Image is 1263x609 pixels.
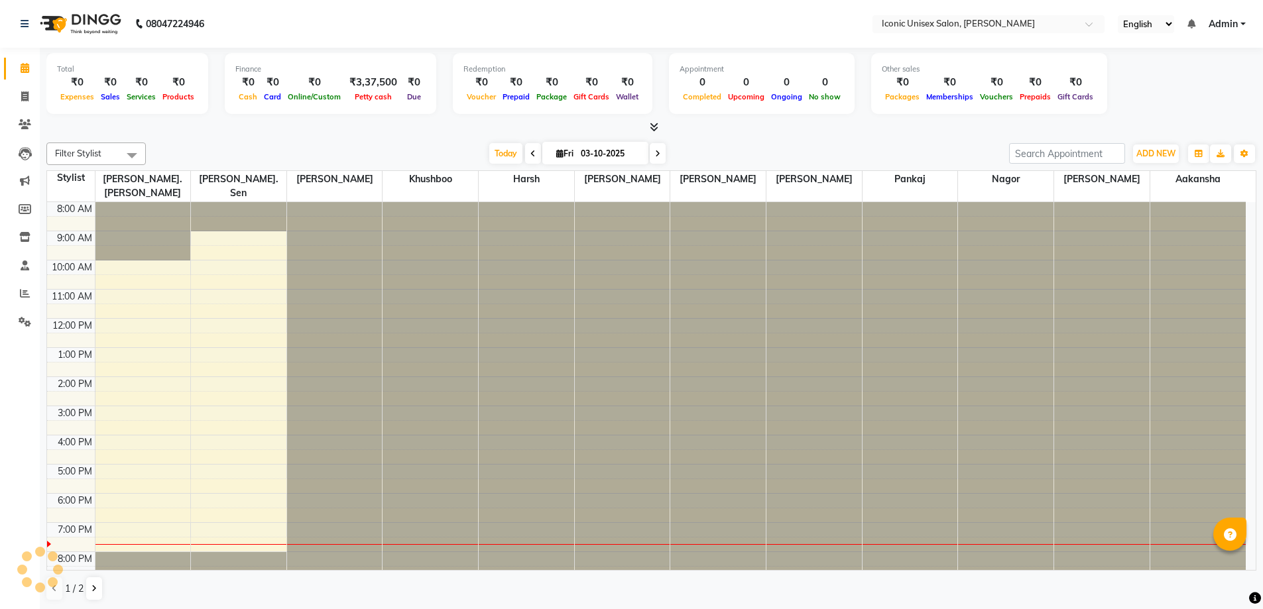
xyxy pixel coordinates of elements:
span: Vouchers [977,92,1016,101]
span: ADD NEW [1136,148,1175,158]
div: 7:00 PM [55,523,95,537]
span: No show [806,92,844,101]
input: Search Appointment [1009,143,1125,164]
div: 0 [806,75,844,90]
div: ₹0 [97,75,123,90]
span: Khushboo [383,171,478,188]
div: 11:00 AM [49,290,95,304]
span: Wallet [613,92,642,101]
div: 5:00 PM [55,465,95,478]
div: 8:00 PM [55,552,95,566]
div: ₹0 [57,75,97,90]
span: [PERSON_NAME]. [PERSON_NAME] [95,171,191,201]
span: Sales [97,92,123,101]
span: Due [404,92,424,101]
div: ₹0 [499,75,533,90]
span: Packages [882,92,923,101]
span: Prepaid [499,92,533,101]
span: [PERSON_NAME] [766,171,862,188]
span: Online/Custom [284,92,344,101]
span: [PERSON_NAME] [670,171,766,188]
div: 4:00 PM [55,435,95,449]
div: Finance [235,64,426,75]
div: 0 [725,75,768,90]
input: 2025-10-03 [577,144,643,164]
div: ₹0 [533,75,570,90]
div: ₹0 [923,75,977,90]
div: ₹0 [159,75,198,90]
span: Admin [1209,17,1238,31]
div: ₹0 [123,75,159,90]
div: ₹0 [613,75,642,90]
div: 0 [768,75,806,90]
div: ₹3,37,500 [344,75,402,90]
span: Products [159,92,198,101]
span: Prepaids [1016,92,1054,101]
div: Stylist [47,171,95,185]
span: Memberships [923,92,977,101]
div: Redemption [463,64,642,75]
div: ₹0 [882,75,923,90]
span: Expenses [57,92,97,101]
span: Upcoming [725,92,768,101]
div: ₹0 [570,75,613,90]
div: 1:00 PM [55,348,95,362]
span: [PERSON_NAME] [287,171,383,188]
div: 12:00 PM [50,319,95,333]
div: ₹0 [402,75,426,90]
span: Filter Stylist [55,148,101,158]
span: Package [533,92,570,101]
span: Ongoing [768,92,806,101]
span: [PERSON_NAME] [1054,171,1150,188]
div: Appointment [680,64,844,75]
span: Aakansha [1150,171,1246,188]
img: logo [34,5,125,42]
div: ₹0 [1054,75,1097,90]
div: ₹0 [235,75,261,90]
div: 3:00 PM [55,406,95,420]
div: Total [57,64,198,75]
div: ₹0 [463,75,499,90]
div: 9:00 AM [54,231,95,245]
span: Harsh [479,171,574,188]
span: Nagor [958,171,1053,188]
div: 8:00 AM [54,202,95,216]
div: 0 [680,75,725,90]
div: 6:00 PM [55,494,95,508]
span: Pankaj [863,171,958,188]
div: ₹0 [977,75,1016,90]
span: Card [261,92,284,101]
span: Petty cash [351,92,395,101]
span: Services [123,92,159,101]
div: ₹0 [261,75,284,90]
span: [PERSON_NAME] [575,171,670,188]
div: ₹0 [284,75,344,90]
span: Voucher [463,92,499,101]
button: ADD NEW [1133,144,1179,163]
div: Other sales [882,64,1097,75]
span: Gift Cards [1054,92,1097,101]
span: Gift Cards [570,92,613,101]
span: 1 / 2 [65,582,84,596]
div: 10:00 AM [49,260,95,274]
div: 2:00 PM [55,377,95,391]
div: ₹0 [1016,75,1054,90]
span: Fri [553,148,577,158]
b: 08047224946 [146,5,204,42]
span: Today [489,143,522,164]
span: Cash [235,92,261,101]
span: [PERSON_NAME]. Sen [191,171,286,201]
span: Completed [680,92,725,101]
